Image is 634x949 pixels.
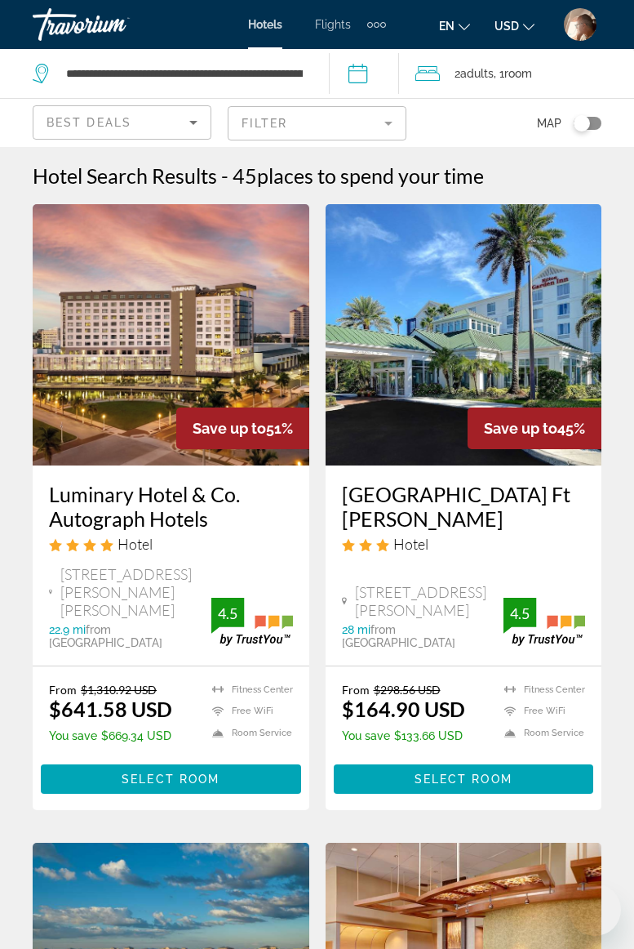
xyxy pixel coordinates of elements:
[504,67,532,80] span: Room
[454,62,494,85] span: 2
[117,535,153,553] span: Hotel
[460,67,494,80] span: Adults
[355,583,503,619] span: [STREET_ADDRESS][PERSON_NAME]
[204,726,293,740] li: Room Service
[41,768,301,786] a: Select Room
[393,535,428,553] span: Hotel
[329,49,399,98] button: Check-in date: Oct 17, 2025 Check-out date: Oct 19, 2025
[193,420,266,437] span: Save up to
[494,20,519,33] span: USD
[211,604,244,623] div: 4.5
[415,773,512,786] span: Select Room
[342,482,586,531] a: [GEOGRAPHIC_DATA] Ft [PERSON_NAME]
[559,7,601,42] button: User Menu
[221,163,228,188] span: -
[496,683,585,697] li: Fitness Center
[494,14,534,38] button: Change currency
[81,683,157,697] del: $1,310.92 USD
[439,14,470,38] button: Change language
[233,163,484,188] h2: 45
[49,623,86,636] span: 22.9 mi
[49,729,172,742] p: $669.34 USD
[49,697,172,721] ins: $641.58 USD
[374,683,441,697] del: $298.56 USD
[342,697,465,721] ins: $164.90 USD
[468,408,601,449] div: 45%
[204,683,293,697] li: Fitness Center
[47,116,131,129] span: Best Deals
[49,683,77,697] span: From
[342,729,390,742] span: You save
[439,20,454,33] span: en
[484,420,557,437] span: Save up to
[49,729,97,742] span: You save
[122,773,219,786] span: Select Room
[49,623,162,649] span: from [GEOGRAPHIC_DATA]
[342,729,465,742] p: $133.66 USD
[49,482,293,531] a: Luminary Hotel & Co. Autograph Hotels
[49,535,293,553] div: 4 star Hotel
[33,3,196,46] a: Travorium
[315,18,351,31] a: Flights
[503,604,536,623] div: 4.5
[228,105,406,141] button: Filter
[503,598,585,646] img: trustyou-badge.svg
[494,62,532,85] span: , 1
[176,408,309,449] div: 51%
[326,204,602,466] img: Hotel image
[496,705,585,719] li: Free WiFi
[257,163,484,188] span: places to spend your time
[41,764,301,794] button: Select Room
[496,726,585,740] li: Room Service
[33,163,217,188] h1: Hotel Search Results
[334,764,594,794] button: Select Room
[569,884,621,936] iframe: Button to launch messaging window
[204,705,293,719] li: Free WiFi
[33,204,309,466] img: Hotel image
[60,565,211,619] span: [STREET_ADDRESS][PERSON_NAME][PERSON_NAME]
[367,11,386,38] button: Extra navigation items
[537,112,561,135] span: Map
[342,535,586,553] div: 3 star Hotel
[342,623,455,649] span: from [GEOGRAPHIC_DATA]
[248,18,282,31] a: Hotels
[399,49,634,98] button: Travelers: 2 adults, 0 children
[561,116,601,131] button: Toggle map
[564,8,596,41] img: Z
[47,113,197,132] mat-select: Sort by
[342,623,370,636] span: 28 mi
[211,598,293,646] img: trustyou-badge.svg
[342,683,370,697] span: From
[334,768,594,786] a: Select Room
